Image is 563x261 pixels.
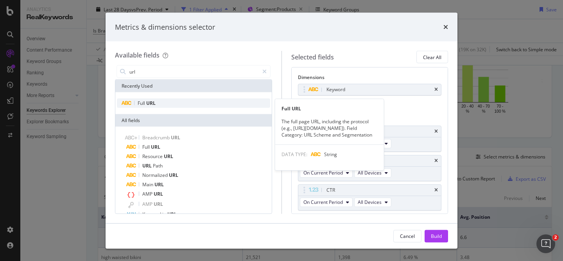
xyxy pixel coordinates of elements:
div: CTR [326,186,335,194]
span: URL [154,201,163,207]
div: times [443,22,448,32]
div: times [434,187,438,192]
div: Full URL [275,105,384,112]
span: Full [142,144,151,150]
span: URL [146,100,156,106]
span: URL [164,153,173,160]
div: times [434,87,438,92]
span: All Devices [358,169,382,176]
div: times [434,129,438,133]
span: Resource [142,153,164,160]
span: Normalized [142,172,169,178]
span: URL [171,134,180,141]
span: URL [154,181,164,188]
button: Cancel [393,230,421,242]
div: Metrics & dimensions selector [115,22,215,32]
button: All Devices [354,168,391,177]
button: On Current Period [300,168,353,177]
div: CTRtimesOn Current PeriodAll Devices [298,184,442,210]
button: On Current Period [300,197,353,207]
div: Keywordtimes [298,84,442,95]
span: URL [142,162,153,169]
button: All Devices [354,197,391,207]
span: 2 [552,234,559,241]
span: On Current Period [303,169,343,176]
input: Search by field name [129,66,259,77]
div: The full page URL, including the protocol (e.g., [URL][DOMAIN_NAME]). Field Category: URL Scheme ... [275,118,384,138]
span: All Devices [358,199,382,205]
div: Clear All [423,54,441,60]
span: Main [142,181,154,188]
span: Full [138,100,146,106]
span: URL [169,172,178,178]
span: Path [153,162,163,169]
div: Build [431,232,442,239]
div: All fields [115,114,272,127]
span: AMP [142,191,154,197]
span: Breadcrumb [142,134,171,141]
button: Clear All [416,51,448,63]
span: AMP [142,201,154,207]
span: URL [151,144,160,150]
div: Dimensions [298,74,442,84]
iframe: Intercom live chat [536,234,555,253]
div: Available fields [115,51,160,59]
div: times [434,158,438,163]
span: String [324,151,337,158]
div: Cancel [400,232,415,239]
div: modal [106,13,457,248]
span: DATA TYPE: [281,151,307,158]
div: Recently Used [115,80,272,92]
span: On Current Period [303,199,343,205]
button: Build [425,230,448,242]
div: Selected fields [291,52,334,61]
div: Keyword [326,86,345,94]
span: URL [154,191,163,197]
